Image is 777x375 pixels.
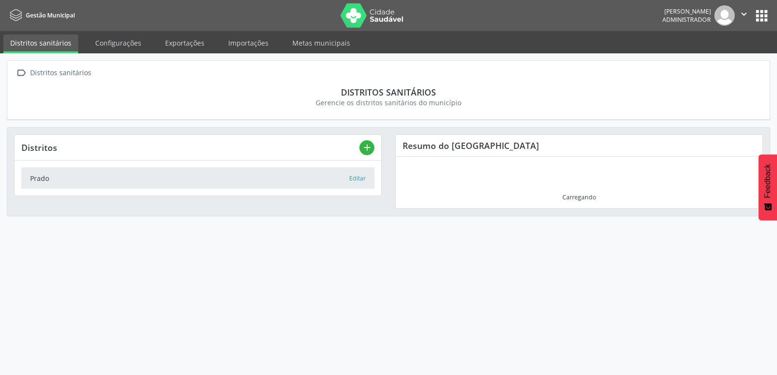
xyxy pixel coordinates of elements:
[714,5,735,26] img: img
[753,7,770,24] button: apps
[3,34,78,53] a: Distritos sanitários
[14,66,93,80] a:  Distritos sanitários
[158,34,211,51] a: Exportações
[7,7,75,23] a: Gestão Municipal
[28,66,93,80] div: Distritos sanitários
[362,142,372,153] i: add
[562,193,596,201] div: Carregando
[221,34,275,51] a: Importações
[88,34,148,51] a: Configurações
[759,154,777,220] button: Feedback - Mostrar pesquisa
[21,98,756,108] div: Gerencie os distritos sanitários do município
[735,5,753,26] button: 
[286,34,357,51] a: Metas municipais
[21,142,359,153] div: Distritos
[359,140,374,155] button: add
[21,87,756,98] div: Distritos sanitários
[763,164,772,198] span: Feedback
[662,16,711,24] span: Administrador
[14,66,28,80] i: 
[26,11,75,19] span: Gestão Municipal
[739,9,749,19] i: 
[396,135,762,156] div: Resumo do [GEOGRAPHIC_DATA]
[662,7,711,16] div: [PERSON_NAME]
